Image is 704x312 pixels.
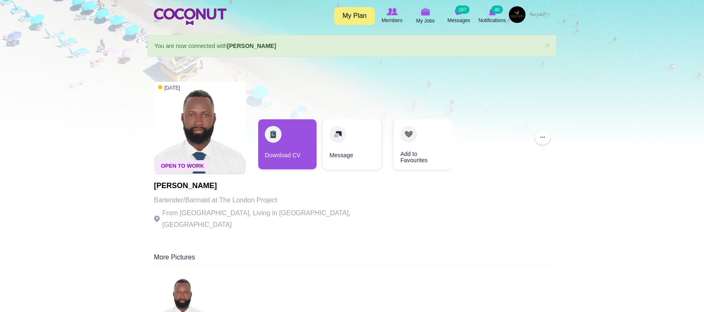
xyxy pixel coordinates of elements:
[421,8,430,15] img: My Jobs
[455,5,470,14] small: 167
[158,84,180,91] span: [DATE]
[258,119,317,169] a: Download CV
[148,35,556,57] div: You are now connected with
[258,119,317,174] div: 1 / 3
[382,16,402,25] span: Members
[154,253,550,266] div: More Pictures
[323,119,381,174] div: 2 / 3
[387,8,397,15] img: Browse Members
[475,6,509,25] a: Notifications Notifications 40
[409,6,442,26] a: My Jobs My Jobs
[387,119,446,174] div: 3 / 3
[227,43,276,49] a: [PERSON_NAME]
[375,6,409,25] a: Browse Members Members
[535,130,550,145] button: ...
[491,5,503,14] small: 40
[448,16,470,25] span: Messages
[525,6,550,23] a: العربية
[489,8,496,15] img: Notifications
[394,119,452,169] a: Add to Favourites
[154,182,383,190] h1: [PERSON_NAME]
[478,16,505,25] span: Notifications
[416,17,435,25] span: My Jobs
[442,6,475,25] a: Messages Messages 167
[154,207,383,231] p: From [GEOGRAPHIC_DATA], Living in [GEOGRAPHIC_DATA], [GEOGRAPHIC_DATA]
[545,41,550,50] a: ×
[323,119,381,169] a: Message
[154,194,383,206] p: Bartender/Barmaid at The London Project
[154,8,226,25] img: Home
[334,7,375,25] a: My Plan
[156,160,209,171] span: Open To Work
[455,8,463,15] img: Messages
